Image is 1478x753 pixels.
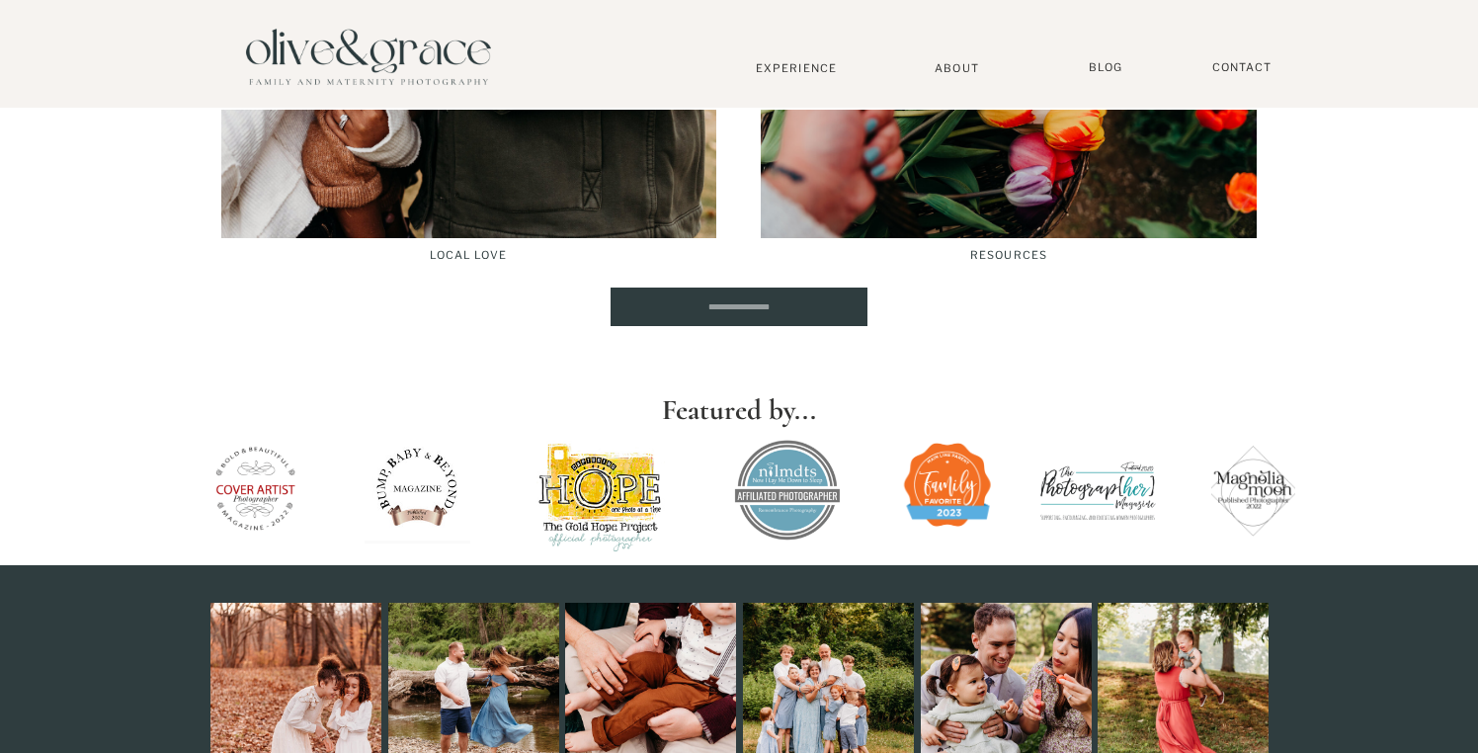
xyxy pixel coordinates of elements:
a: Resources [761,249,1257,265]
p: Featured by... [643,381,835,439]
a: Contact [1202,60,1281,75]
a: Local Love [221,249,715,268]
a: Experience [731,61,862,75]
a: About [927,61,987,74]
a: BLOG [1081,60,1130,75]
